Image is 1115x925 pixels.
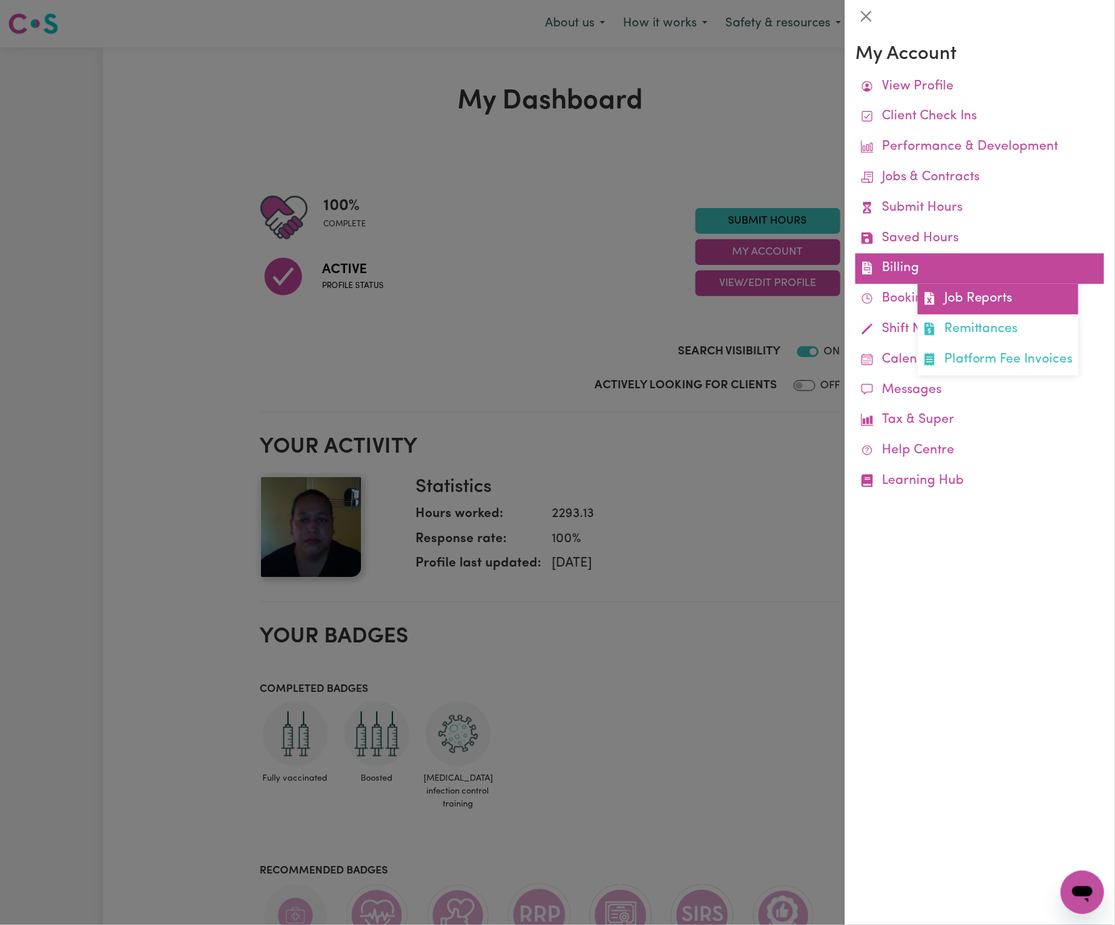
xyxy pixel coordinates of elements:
[855,284,1104,314] a: Bookings
[918,345,1078,375] a: Platform Fee Invoices
[1061,871,1104,914] iframe: Button to launch messaging window
[855,43,1104,66] h3: My Account
[855,102,1104,132] a: Client Check Ins
[918,284,1078,314] a: Job Reports
[855,314,1104,345] a: Shift Notes
[855,72,1104,102] a: View Profile
[855,375,1104,406] a: Messages
[855,345,1104,375] a: Calendar
[855,224,1104,254] a: Saved Hours
[855,253,1104,284] a: BillingJob ReportsRemittancesPlatform Fee Invoices
[918,314,1078,345] a: Remittances
[855,132,1104,163] a: Performance & Development
[855,5,877,27] button: Close
[855,193,1104,224] a: Submit Hours
[855,405,1104,436] a: Tax & Super
[855,163,1104,193] a: Jobs & Contracts
[855,436,1104,466] a: Help Centre
[855,466,1104,497] a: Learning Hub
